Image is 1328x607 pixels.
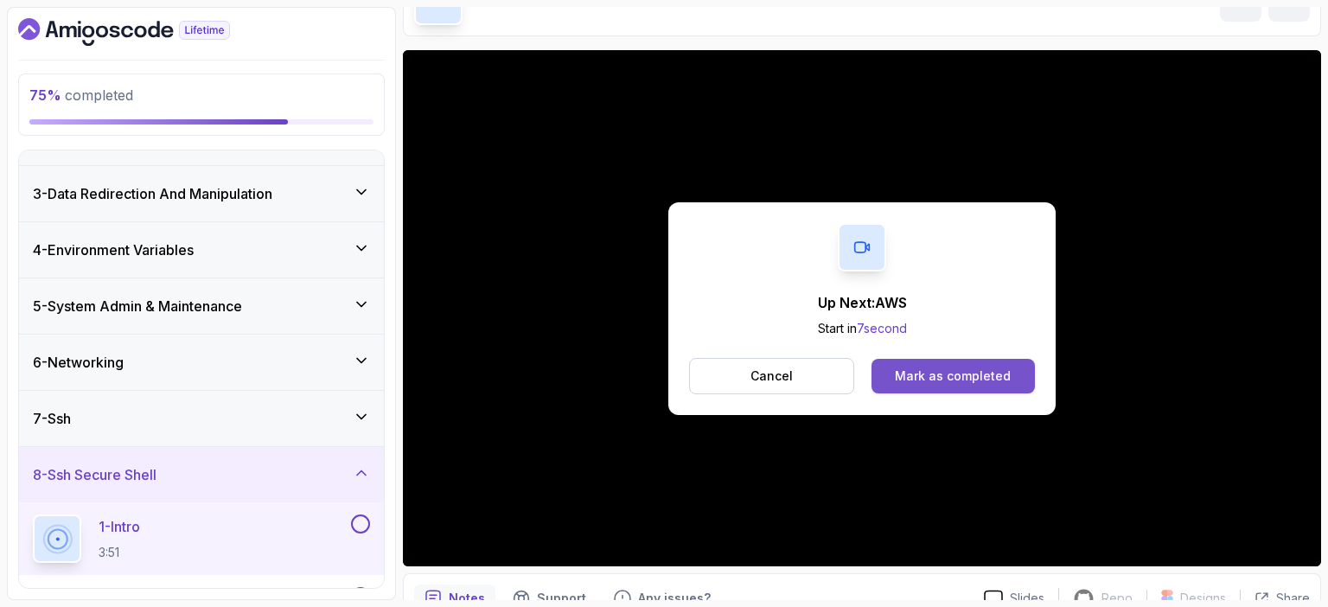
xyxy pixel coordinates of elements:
[1240,590,1310,607] button: Share
[29,86,133,104] span: completed
[99,516,140,537] p: 1 - Intro
[19,278,384,334] button: 5-System Admin & Maintenance
[19,391,384,446] button: 7-Ssh
[33,183,272,204] h3: 3 - Data Redirection And Manipulation
[750,367,793,385] p: Cancel
[638,590,711,607] p: Any issues?
[19,447,384,502] button: 8-Ssh Secure Shell
[537,590,586,607] p: Support
[818,292,907,313] p: Up Next: AWS
[19,166,384,221] button: 3-Data Redirection And Manipulation
[29,86,61,104] span: 75 %
[403,50,1321,566] iframe: 1 - Intro
[33,352,124,373] h3: 6 - Networking
[33,464,156,485] h3: 8 - Ssh Secure Shell
[19,335,384,390] button: 6-Networking
[33,296,242,316] h3: 5 - System Admin & Maintenance
[895,367,1011,385] div: Mark as completed
[99,544,140,561] p: 3:51
[1010,590,1044,607] p: Slides
[871,359,1035,393] button: Mark as completed
[818,320,907,337] p: Start in
[857,321,907,335] span: 7 second
[1180,590,1226,607] p: Designs
[33,408,71,429] h3: 7 - Ssh
[19,222,384,278] button: 4-Environment Variables
[33,240,194,260] h3: 4 - Environment Variables
[449,590,485,607] p: Notes
[689,358,854,394] button: Cancel
[33,514,370,563] button: 1-Intro3:51
[18,18,270,46] a: Dashboard
[1101,590,1133,607] p: Repo
[1276,590,1310,607] p: Share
